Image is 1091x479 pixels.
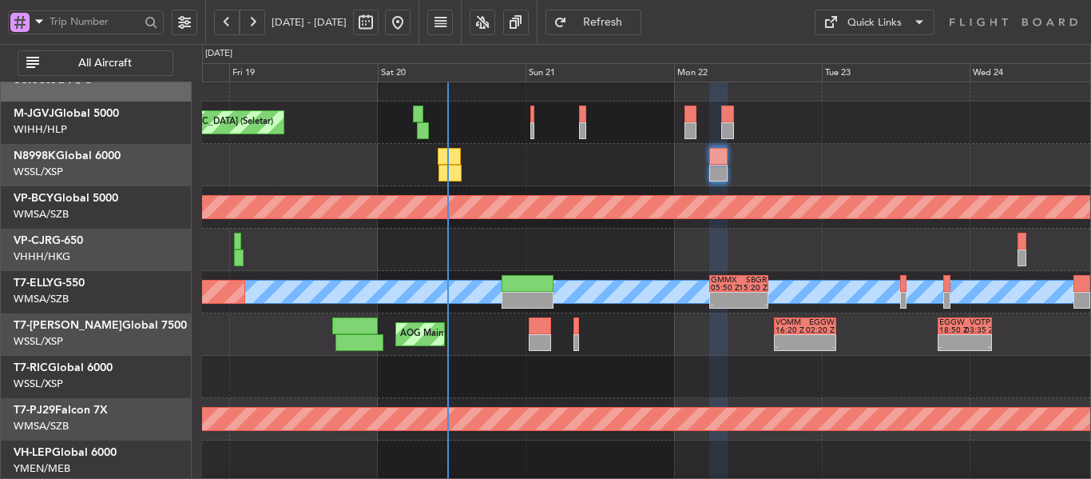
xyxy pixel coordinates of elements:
span: Refresh [570,17,636,28]
span: VP-CJR [14,235,52,246]
a: T7-PJ29Falcon 7X [14,405,108,416]
div: - [711,301,739,309]
div: Fri 19 [229,63,377,82]
a: WSSL/XSP [14,165,63,179]
span: VH-LEP [14,447,52,458]
a: T7-[PERSON_NAME]Global 7500 [14,320,187,331]
a: WSSL/XSP [14,334,63,349]
span: T7-PJ29 [14,405,55,416]
div: GMMX [711,276,739,284]
a: WIHH/HLP [14,122,67,137]
a: T7-ELLYG-550 [14,277,85,289]
div: Sun 21 [526,63,673,82]
a: WMSA/SZB [14,292,69,306]
a: VP-BCYGlobal 5000 [14,193,118,204]
span: VP-BCY [14,193,54,204]
div: Sat 20 [378,63,526,82]
span: T7-[PERSON_NAME] [14,320,122,331]
a: WSSL/XSP [14,377,63,391]
span: All Aircraft [42,58,168,69]
a: VH-LEPGlobal 6000 [14,447,117,458]
a: YMEN/MEB [14,461,70,476]
a: VP-CJRG-650 [14,235,83,246]
input: Trip Number [50,10,140,34]
span: T7-ELLY [14,277,54,289]
div: SBGR [739,276,767,284]
a: M-JGVJGlobal 5000 [14,108,119,119]
div: Mon 22 [674,63,822,82]
div: AOG Maint [GEOGRAPHIC_DATA] (Seletar) [400,322,576,346]
button: All Aircraft [18,50,173,76]
div: Tue 23 [822,63,970,82]
button: Refresh [545,10,641,35]
div: 05:50 Z [711,284,739,292]
span: M-JGVJ [14,108,54,119]
div: 16:20 Z [776,326,805,334]
a: WMSA/SZB [14,419,69,433]
div: [DATE] [205,47,232,61]
div: - [776,343,805,351]
span: [DATE] - [DATE] [272,15,347,30]
span: N8998K [14,150,56,162]
div: VOMM [776,318,805,326]
a: WMSA/SZB [14,207,69,222]
span: T7-RIC [14,362,48,373]
a: VHHH/HKG [14,249,70,264]
a: T7-RICGlobal 6000 [14,362,113,373]
div: 15:20 Z [739,284,767,292]
div: - [739,301,767,309]
a: N8998KGlobal 6000 [14,150,121,162]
